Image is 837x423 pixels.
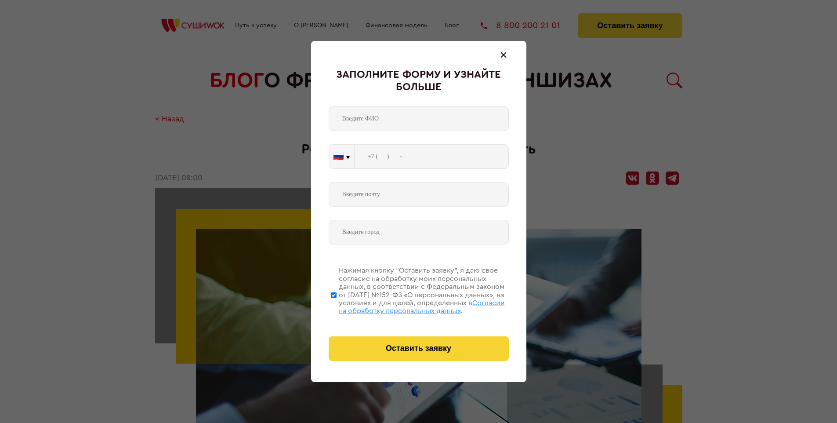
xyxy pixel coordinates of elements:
input: Введите город [329,220,509,244]
div: Заполните форму и узнайте больше [329,69,509,93]
input: Введите почту [329,182,509,207]
input: +7 (___) ___-____ [355,144,509,169]
input: Введите ФИО [329,106,509,131]
div: Нажимая кнопку “Оставить заявку”, я даю свое согласие на обработку моих персональных данных, в со... [339,266,509,315]
button: 🇷🇺 [329,145,354,168]
span: Согласии на обработку персональных данных [339,299,505,314]
button: Оставить заявку [329,336,509,361]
